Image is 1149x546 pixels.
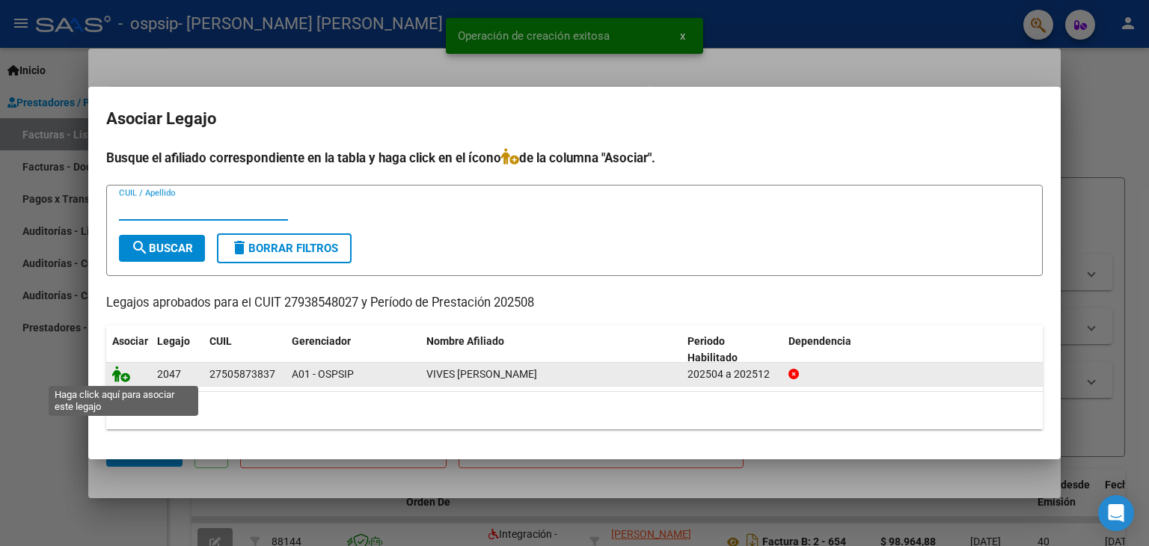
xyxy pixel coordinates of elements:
mat-icon: search [131,239,149,257]
mat-icon: delete [230,239,248,257]
button: Buscar [119,235,205,262]
div: Open Intercom Messenger [1098,495,1134,531]
button: Borrar Filtros [217,233,352,263]
span: VIVES ALMA GIULIANA [426,368,537,380]
span: Asociar [112,335,148,347]
datatable-header-cell: Legajo [151,325,203,375]
span: Legajo [157,335,190,347]
h4: Busque el afiliado correspondiente en la tabla y haga click en el ícono de la columna "Asociar". [106,148,1043,168]
span: Dependencia [788,335,851,347]
datatable-header-cell: Gerenciador [286,325,420,375]
p: Legajos aprobados para el CUIT 27938548027 y Período de Prestación 202508 [106,294,1043,313]
span: CUIL [209,335,232,347]
datatable-header-cell: Asociar [106,325,151,375]
span: 2047 [157,368,181,380]
div: 1 registros [106,392,1043,429]
div: 27505873837 [209,366,275,383]
h2: Asociar Legajo [106,105,1043,133]
datatable-header-cell: Dependencia [782,325,1044,375]
span: Nombre Afiliado [426,335,504,347]
span: A01 - OSPSIP [292,368,354,380]
datatable-header-cell: CUIL [203,325,286,375]
span: Borrar Filtros [230,242,338,255]
datatable-header-cell: Nombre Afiliado [420,325,681,375]
div: 202504 a 202512 [687,366,776,383]
datatable-header-cell: Periodo Habilitado [681,325,782,375]
span: Buscar [131,242,193,255]
span: Periodo Habilitado [687,335,738,364]
span: Gerenciador [292,335,351,347]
